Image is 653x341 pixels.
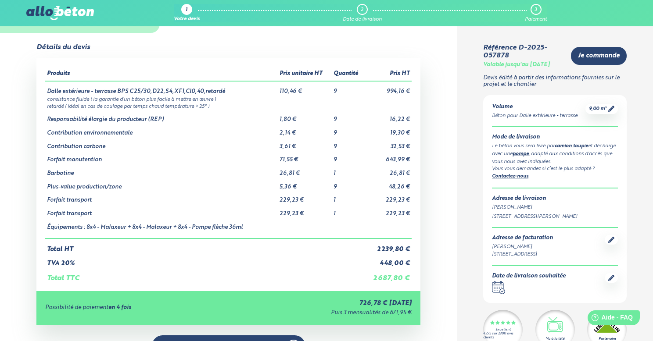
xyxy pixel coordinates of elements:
[332,67,365,81] th: Quantité
[513,152,529,156] a: pompe
[45,305,234,311] div: Possibilité de paiement
[365,81,412,95] td: 994,16 €
[483,332,523,340] div: 4.7/5 sur 2300 avis clients
[343,4,382,22] a: 2 Date de livraison
[492,134,618,141] div: Mode de livraison
[45,238,365,253] td: Total HT
[555,144,588,149] a: camion toupie
[365,163,412,177] td: 26,81 €
[45,81,277,95] td: Dalle extérieure - terrasse BPS C25/30,D22,S4,XF1,Cl0,40,retardé
[365,267,412,282] td: 2 687,80 €
[492,273,566,280] div: Date de livraison souhaitée
[45,137,277,150] td: Contribution carbone
[45,177,277,191] td: Plus-value production/zone
[278,150,332,163] td: 71,55 €
[365,253,412,267] td: 448,00 €
[492,165,618,181] div: Vous vous demandez si c’est le plus adapté ? .
[45,110,277,123] td: Responsabilité élargie du producteur (REP)
[45,204,277,217] td: Forfait transport
[45,123,277,137] td: Contribution environnementale
[365,67,412,81] th: Prix HT
[45,190,277,204] td: Forfait transport
[365,238,412,253] td: 2 239,80 €
[174,4,200,22] a: 1 Votre devis
[365,177,412,191] td: 48,26 €
[332,190,365,204] td: 1
[278,81,332,95] td: 110,46 €
[278,163,332,177] td: 26,81 €
[332,204,365,217] td: 1
[365,137,412,150] td: 32,53 €
[525,4,547,22] a: 3 Paiement
[578,52,620,60] span: Je commande
[575,307,643,331] iframe: Help widget launcher
[45,102,412,110] td: retardé ( idéal en cas de coulage par temps chaud température > 25° )
[278,204,332,217] td: 229,23 €
[492,195,618,202] div: Adresse de livraison
[332,177,365,191] td: 9
[495,328,511,332] div: Excellent
[492,235,553,242] div: Adresse de facturation
[483,44,564,60] div: Référence D-2025-057878
[278,137,332,150] td: 3,61 €
[492,174,528,179] a: Contactez-nous
[45,217,277,238] td: Équipements : 8x4 - Malaxeur + 8x4 - Malaxeur + 8x4 - Pompe flèche 36ml
[26,6,94,20] img: allobéton
[483,62,550,68] div: Valable jusqu'au [DATE]
[278,110,332,123] td: 1,80 €
[108,305,131,310] strong: en 4 fois
[332,123,365,137] td: 9
[278,123,332,137] td: 2,14 €
[492,213,618,220] div: [STREET_ADDRESS][PERSON_NAME]
[332,81,365,95] td: 9
[278,190,332,204] td: 229,23 €
[174,17,200,22] div: Votre devis
[365,150,412,163] td: 643,99 €
[492,104,578,110] div: Volume
[186,7,187,13] div: 1
[365,190,412,204] td: 229,23 €
[343,17,382,22] div: Date de livraison
[36,43,90,51] div: Détails du devis
[571,47,627,65] a: Je commande
[332,137,365,150] td: 9
[45,150,277,163] td: Forfait manutention
[332,110,365,123] td: 9
[45,253,365,267] td: TVA 20%
[278,67,332,81] th: Prix unitaire HT
[365,123,412,137] td: 19,30 €
[361,7,363,13] div: 2
[45,163,277,177] td: Barbotine
[45,267,365,282] td: Total TTC
[332,150,365,163] td: 9
[492,204,618,211] div: [PERSON_NAME]
[234,300,412,307] div: 726,78 € [DATE]
[45,67,277,81] th: Produits
[45,95,412,103] td: consistance fluide ( la garantie d’un béton plus facile à mettre en œuvre )
[483,75,627,88] p: Devis édité à partir des informations fournies sur le projet et le chantier
[492,251,553,258] div: [STREET_ADDRESS]
[492,112,578,120] div: Béton pour Dalle extérieure - terrasse
[535,7,537,13] div: 3
[365,110,412,123] td: 16,22 €
[278,177,332,191] td: 5,36 €
[365,204,412,217] td: 229,23 €
[525,17,547,22] div: Paiement
[332,163,365,177] td: 1
[234,310,412,316] div: Puis 3 mensualités de 671,95 €
[492,142,618,165] div: Le béton vous sera livré par et déchargé avec une , adapté aux conditions d'accès que vous nous a...
[492,243,553,251] div: [PERSON_NAME]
